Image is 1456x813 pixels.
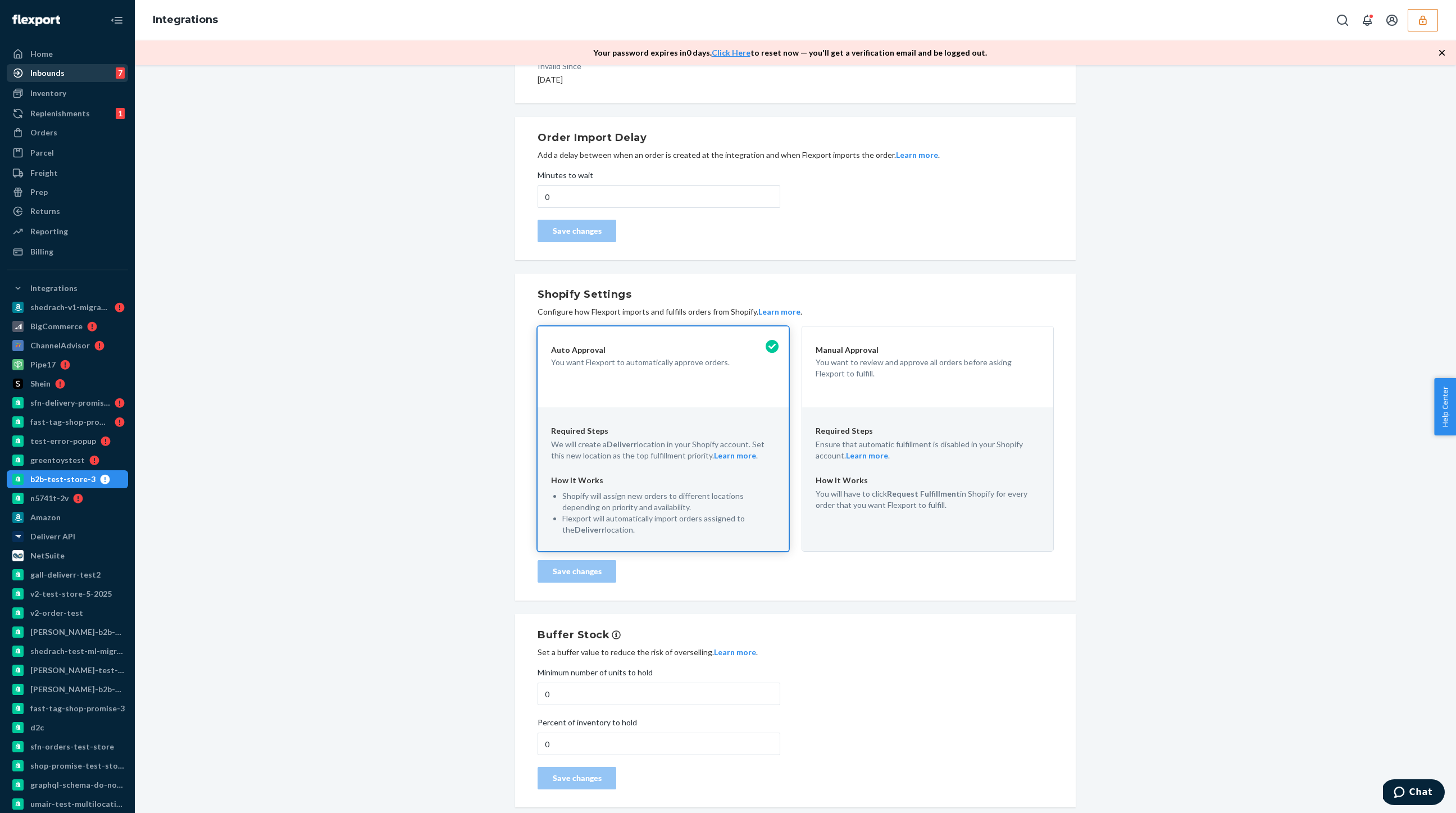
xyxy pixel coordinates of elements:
[538,306,1053,317] p: Configure how Flexport imports and fulfills orders from Shopify. .
[547,773,607,784] div: Save changes
[7,757,128,775] a: shop-promise-test-store
[887,489,960,498] strong: Request Fulfillment
[30,206,60,217] div: Returns
[816,439,1040,461] p: Ensure that automatic fulfillment is disabled in your Shopify account. .
[30,321,83,332] div: BigCommerce
[575,525,605,534] strong: Deliverr
[7,84,128,102] a: Inventory
[7,776,128,794] a: graphql-schema-do-not-touch
[538,767,616,789] button: Save changes
[30,226,68,237] div: Reporting
[538,667,653,683] span: Minimum number of units to hold
[7,45,128,63] a: Home
[7,337,128,355] a: ChannelAdvisor
[714,647,756,658] button: Learn more
[7,298,128,316] a: shedrach-v1-migration-test
[7,394,128,412] a: sfn-delivery-promise-test-us
[7,642,128,660] a: shedrach-test-ml-migration
[144,4,227,37] ol: breadcrumbs
[551,439,775,461] p: We will create a location in your Shopify account. Set this new location as the top fulfillment p...
[7,451,128,469] a: greentoystest
[1383,779,1445,807] iframe: Opens a widget where you can chat to one of our agents
[30,531,75,542] div: Deliverr API
[538,220,616,242] button: Save changes
[12,15,60,26] img: Flexport logo
[538,560,616,583] button: Save changes
[1434,378,1456,435] button: Help Center
[538,61,581,72] p: Invalid Since
[30,88,66,99] div: Inventory
[7,124,128,142] a: Orders
[30,187,48,198] div: Prep
[116,67,125,79] div: 7
[30,127,57,138] div: Orders
[551,475,775,486] p: How It Works
[7,489,128,507] a: n5741t-2v
[846,450,888,461] button: Learn more
[7,700,128,717] a: fast-tag-shop-promise-3
[7,604,128,622] a: v2-order-test
[30,416,110,428] div: fast-tag-shop-promise-1
[816,425,1040,437] p: Required Steps
[30,455,85,466] div: greentoystest
[7,680,128,698] a: [PERSON_NAME]-b2b-test-store-3
[538,149,1053,161] p: Add a delay between when an order is created at the integration and when Flexport imports the ord...
[7,661,128,679] a: [PERSON_NAME]-test-store-3
[116,108,125,119] div: 1
[7,202,128,220] a: Returns
[30,397,110,408] div: sfn-delivery-promise-test-us
[30,741,114,752] div: sfn-orders-test-store
[30,607,83,619] div: v2-order-test
[7,585,128,603] a: v2-test-store-5-2025
[1381,9,1403,31] button: Open account menu
[562,490,775,513] p: Shopify will assign new orders to different locations depending on priority and availability.
[30,493,69,504] div: n5741t-2v
[30,626,125,638] div: [PERSON_NAME]-b2b-test
[30,703,125,714] div: fast-tag-shop-promise-3
[816,488,1040,511] p: You will have to click in Shopify for every order that you want Flexport to fulfill.
[7,375,128,393] a: Shein
[547,566,607,577] div: Save changes
[551,344,775,356] p: Auto Approval
[712,48,750,57] a: Click Here
[802,326,1053,551] button: Manual ApprovalYou want to review and approve all orders before asking Flexport to fulfill.Requir...
[538,185,780,208] input: Minutes to wait
[30,67,65,79] div: Inbounds
[551,425,775,437] p: Required Steps
[758,306,800,317] button: Learn more
[7,144,128,162] a: Parcel
[7,623,128,641] a: [PERSON_NAME]-b2b-test
[7,64,128,82] a: Inbounds7
[538,628,1053,642] h2: Buffer Stock
[816,475,1040,486] p: How It Works
[7,738,128,756] a: sfn-orders-test-store
[538,683,780,705] input: Minimum number of units to hold
[30,435,96,447] div: test-error-popup
[7,566,128,584] a: gall-deliverr-test2
[538,74,581,85] p: [DATE]
[30,798,125,810] div: umair-test-multilocation-4
[7,356,128,374] a: Pipe17
[538,733,780,755] input: Percent of inventory to hold
[593,47,987,58] p: Your password expires in 0 days . to reset now — you'll get a verification email and be logged out.
[153,13,218,26] a: Integrations
[30,665,125,676] div: [PERSON_NAME]-test-store-3
[816,357,1040,379] p: You want to review and approve all orders before asking Flexport to fulfill.
[30,147,54,158] div: Parcel
[896,149,938,161] button: Learn more
[7,795,128,813] a: umair-test-multilocation-4
[30,167,58,179] div: Freight
[30,722,44,733] div: d2c
[30,760,125,771] div: shop-promise-test-store
[30,646,125,657] div: shedrach-test-ml-migration
[106,9,128,31] button: Close Navigation
[30,550,65,561] div: NetSuite
[30,512,61,523] div: Amazon
[7,317,128,335] a: BigCommerce
[547,225,607,237] div: Save changes
[538,170,593,185] span: Minutes to wait
[30,48,53,60] div: Home
[538,647,1053,658] p: Set a buffer value to reduce the risk of overselling. .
